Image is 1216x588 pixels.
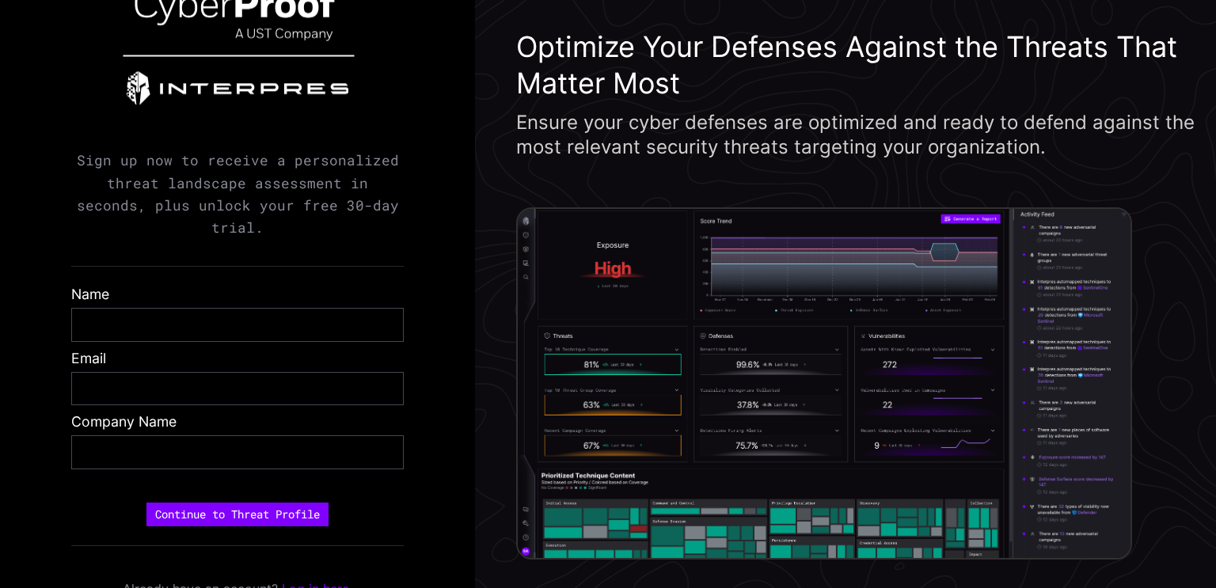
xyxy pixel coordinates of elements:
[516,110,1200,159] div: Ensure your cyber defenses are optimized and ready to defend against the most relevant security t...
[516,28,1200,103] h3: Optimize Your Defenses Against the Threats That Matter Most
[71,350,404,368] label: Email
[71,150,404,239] p: Sign up now to receive a personalized threat landscape assessment in seconds, plus unlock your fr...
[146,503,329,526] button: Continue to Threat Profile
[516,207,1132,560] img: Screenshot
[71,413,404,431] label: Company Name
[71,286,404,304] label: Name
